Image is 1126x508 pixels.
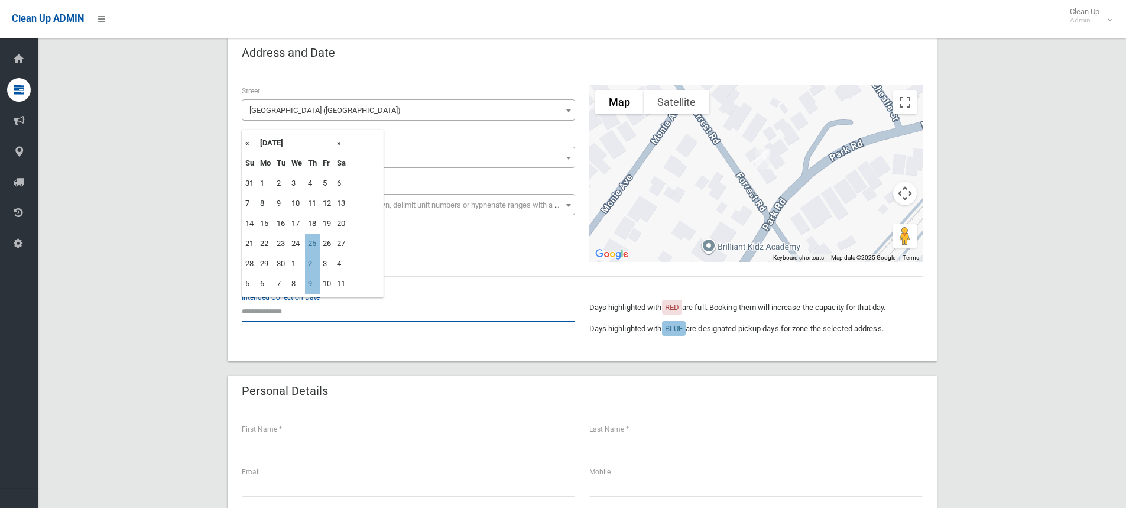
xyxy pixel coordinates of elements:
td: 6 [334,173,349,193]
td: 7 [242,193,257,213]
td: 13 [334,193,349,213]
td: 1 [257,173,274,193]
td: 16 [274,213,288,234]
td: 3 [320,254,334,274]
small: Admin [1070,16,1099,25]
td: 10 [320,274,334,294]
img: Google [592,247,631,262]
td: 19 [320,213,334,234]
button: Map camera controls [893,182,917,205]
td: 25 [305,234,320,254]
th: Th [305,153,320,173]
div: 66 Park Road, EAST HILLS NSW 2213 [751,144,774,174]
td: 14 [242,213,257,234]
p: Days highlighted with are designated pickup days for zone the selected address. [589,322,923,336]
td: 31 [242,173,257,193]
span: Park Road (EAST HILLS 2213) [245,102,572,119]
button: Drag Pegman onto the map to open Street View [893,224,917,248]
span: Map data ©2025 Google [831,254,895,261]
td: 11 [334,274,349,294]
td: 9 [274,193,288,213]
th: [DATE] [257,133,334,153]
span: Clean Up [1064,7,1111,25]
button: Show satellite imagery [644,90,709,114]
th: Sa [334,153,349,173]
td: 8 [257,193,274,213]
td: 11 [305,193,320,213]
button: Toggle fullscreen view [893,90,917,114]
td: 9 [305,274,320,294]
td: 15 [257,213,274,234]
td: 20 [334,213,349,234]
span: Clean Up ADMIN [12,13,84,24]
td: 30 [274,254,288,274]
th: Fr [320,153,334,173]
td: 18 [305,213,320,234]
th: Su [242,153,257,173]
td: 23 [274,234,288,254]
td: 7 [274,274,288,294]
header: Address and Date [228,41,349,64]
td: 5 [320,173,334,193]
td: 4 [305,173,320,193]
td: 4 [334,254,349,274]
td: 21 [242,234,257,254]
span: Park Road (EAST HILLS 2213) [242,99,575,121]
td: 12 [320,193,334,213]
th: Tu [274,153,288,173]
p: Days highlighted with are full. Booking them will increase the capacity for that day. [589,300,923,315]
td: 2 [305,254,320,274]
a: Terms (opens in new tab) [903,254,919,261]
th: » [334,133,349,153]
span: BLUE [665,324,683,333]
td: 29 [257,254,274,274]
button: Show street map [595,90,644,114]
td: 28 [242,254,257,274]
span: 66 [245,150,572,166]
td: 8 [288,274,305,294]
td: 5 [242,274,257,294]
a: Open this area in Google Maps (opens a new window) [592,247,631,262]
td: 10 [288,193,305,213]
td: 26 [320,234,334,254]
td: 1 [288,254,305,274]
th: Mo [257,153,274,173]
td: 17 [288,213,305,234]
td: 3 [288,173,305,193]
td: 22 [257,234,274,254]
td: 2 [274,173,288,193]
span: 66 [242,147,575,168]
span: Select the unit number from the dropdown, delimit unit numbers or hyphenate ranges with a comma [249,200,580,209]
th: We [288,153,305,173]
td: 6 [257,274,274,294]
td: 27 [334,234,349,254]
header: Personal Details [228,380,342,403]
th: « [242,133,257,153]
span: RED [665,303,679,312]
button: Keyboard shortcuts [773,254,824,262]
td: 24 [288,234,305,254]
